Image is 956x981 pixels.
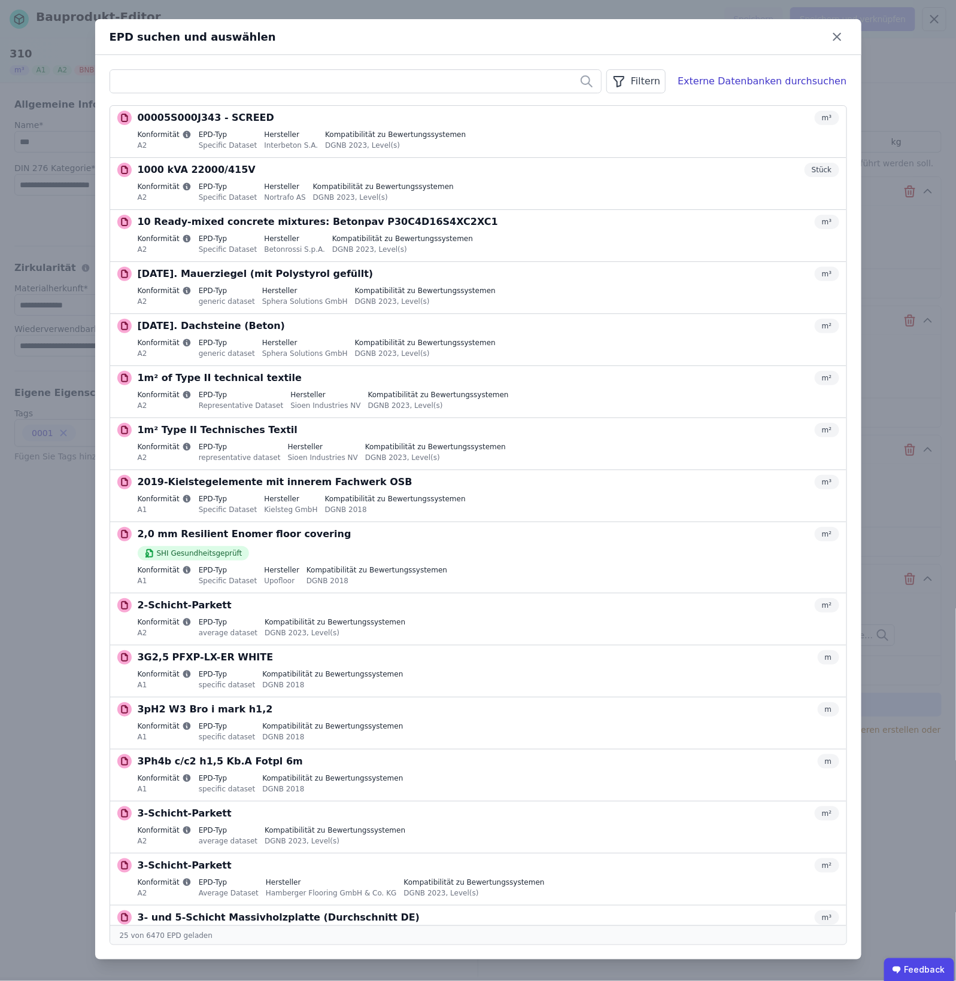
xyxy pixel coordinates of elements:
div: DGNB 2018 [262,783,403,794]
label: EPD-Typ [199,565,257,575]
p: 3-Schicht-Parkett [138,806,232,821]
div: DGNB 2023, Level(s) [368,400,509,410]
div: EPD suchen und auswählen [110,29,828,45]
label: EPD-Typ [199,286,255,295]
label: Kompatibilität zu Bewertungssystemen [262,721,403,731]
div: A2 [138,295,192,306]
div: m² [815,598,839,613]
div: Specific Dataset [199,191,257,202]
label: Kompatibilität zu Bewertungssystemen [313,182,454,191]
div: m³ [815,475,839,489]
div: m³ [815,910,839,925]
div: m [818,650,839,665]
div: m² [815,527,839,541]
label: Kompatibilität zu Bewertungssystemen [265,825,405,835]
div: m³ [815,215,839,229]
div: A2 [138,139,192,150]
div: Sioen Industries NV [288,452,358,462]
label: EPD-Typ [199,878,259,887]
div: m² [815,371,839,385]
div: DGNB 2023, Level(s) [365,452,506,462]
label: EPD-Typ [199,617,257,627]
div: SHI Gesundheitsgeprüft [138,546,250,560]
div: 25 von 6470 EPD geladen [110,925,846,945]
label: Konformität [138,617,192,627]
div: m³ [815,267,839,281]
label: Konformität [138,825,192,835]
div: Specific Dataset [199,243,257,254]
label: EPD-Typ [199,338,255,348]
div: A1 [138,575,192,586]
div: average dataset [199,835,257,846]
label: Hersteller [262,338,348,348]
div: Interbeton S.A. [264,139,318,150]
p: 3pH2 W3 Bro i mark h1,2 [138,702,273,717]
div: m [818,702,839,717]
div: Nortrafo AS [264,191,305,202]
div: Sioen Industries NV [290,400,360,410]
label: EPD-Typ [199,773,256,783]
button: Filtern [606,69,666,93]
label: Hersteller [264,182,305,191]
label: Kompatibilität zu Bewertungssystemen [306,565,447,575]
div: DGNB 2023, Level(s) [355,348,496,358]
label: EPD-Typ [199,669,256,679]
label: Kompatibilität zu Bewertungssystemen [262,773,403,783]
p: [DATE]. Dachsteine (Beton) [138,319,286,333]
label: Kompatibilität zu Bewertungssystemen [355,338,496,348]
div: Specific Dataset [199,504,257,514]
p: 1000 kVA 22000/415V [138,163,256,177]
label: Hersteller [264,234,325,243]
div: DGNB 2023, Level(s) [325,139,466,150]
div: m² [815,319,839,333]
div: DGNB 2023, Level(s) [313,191,454,202]
label: Kompatibilität zu Bewertungssystemen [332,234,473,243]
label: Kompatibilität zu Bewertungssystemen [404,878,545,887]
p: 3- und 5-Schicht Massivholzplatte (Durchschnitt DE) [138,910,420,925]
label: Konformität [138,130,192,139]
label: EPD-Typ [199,130,257,139]
div: A1 [138,783,192,794]
p: 2019-Kielstegelemente mit innerem Fachwerk OSB [138,475,412,489]
div: Average Dataset [199,887,259,898]
div: A2 [138,887,192,898]
div: DGNB 2023, Level(s) [404,887,545,898]
p: 3-Schicht-Parkett [138,858,232,873]
div: specific dataset [199,679,256,690]
p: 10 Ready-mixed concrete mixtures: Betonpav P30C4D16S4XC2XC1 [138,215,498,229]
div: m² [815,858,839,873]
label: Kompatibilität zu Bewertungssystemen [325,130,466,139]
label: Hersteller [264,494,317,504]
label: Hersteller [288,442,358,452]
div: Specific Dataset [199,575,257,586]
p: 2-Schicht-Parkett [138,598,232,613]
label: EPD-Typ [199,442,281,452]
label: EPD-Typ [199,494,257,504]
div: DGNB 2023, Level(s) [332,243,473,254]
div: A2 [138,452,192,462]
label: Kompatibilität zu Bewertungssystemen [368,390,509,400]
label: EPD-Typ [199,721,256,731]
div: generic dataset [199,295,255,306]
label: Konformität [138,669,192,679]
div: specific dataset [199,731,256,742]
div: specific dataset [199,783,256,794]
div: DGNB 2018 [262,731,403,742]
div: A1 [138,679,192,690]
div: m [818,754,839,769]
p: 1m² of Type II technical textile [138,371,302,385]
div: Externe Datenbanken durchsuchen [678,74,846,89]
div: A2 [138,348,192,358]
div: A1 [138,504,192,514]
label: Hersteller [264,130,318,139]
p: [DATE]. Mauerziegel (mit Polystyrol gefüllt) [138,267,374,281]
div: A2 [138,835,192,846]
div: Representative Dataset [199,400,283,410]
p: 2,0 mm Resilient Enomer floor covering [138,527,351,541]
div: representative dataset [199,452,281,462]
div: DGNB 2018 [325,504,466,514]
div: Specific Dataset [199,139,257,150]
div: A2 [138,400,192,410]
p: 00005S000J343 - SCREED [138,111,274,125]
